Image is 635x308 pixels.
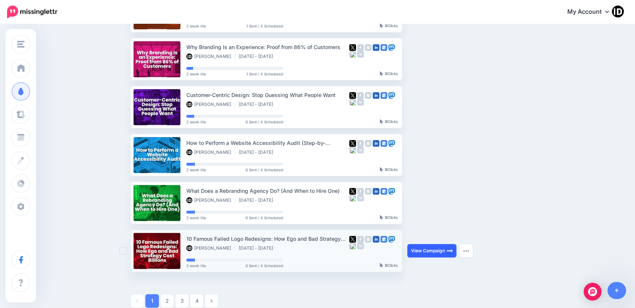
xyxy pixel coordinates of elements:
[380,71,383,76] img: pointer-grey-darker.png
[380,215,398,220] div: Clicks
[380,168,398,172] div: Clicks
[349,188,356,195] img: twitter-square.png
[239,197,277,203] li: [DATE] - [DATE]
[246,120,283,124] span: 0 Sent / 4 Scheduled
[380,72,398,76] div: Clicks
[388,236,395,243] img: mastodon-square.png
[151,298,153,304] strong: 1
[380,120,398,124] div: Clicks
[447,248,453,254] img: arrow-long-right-white.png
[349,236,356,243] img: twitter-square.png
[385,119,388,124] b: 0
[349,99,356,106] img: bluesky-square.png
[186,43,349,51] div: Why Branding Is an Experience: Proof from 86% of Customers
[357,44,364,51] img: facebook-grey-square.png
[246,72,283,76] span: 1 Sent / 4 Scheduled
[388,140,395,147] img: mastodon-square.png
[349,195,356,201] img: bluesky-square.png
[357,236,364,243] img: facebook-grey-square.png
[381,92,387,99] img: google_business-square.png
[239,54,277,59] li: [DATE] - [DATE]
[380,24,398,28] div: Clicks
[365,188,372,195] img: instagram-grey-square.png
[186,245,235,251] li: [PERSON_NAME]
[373,140,379,147] img: linkedin-square.png
[357,188,364,195] img: facebook-grey-square.png
[385,167,388,172] b: 0
[239,101,277,107] li: [DATE] - [DATE]
[380,215,383,220] img: pointer-grey-darker.png
[388,44,395,51] img: mastodon-square.png
[365,236,372,243] img: instagram-grey-square.png
[373,236,379,243] img: linkedin-square.png
[186,216,206,220] span: 2 week lite
[7,6,57,18] img: Missinglettr
[349,243,356,249] img: bluesky-square.png
[380,167,383,172] img: pointer-grey-darker.png
[407,244,456,257] a: View Campaign
[365,92,372,99] img: instagram-grey-square.png
[186,187,349,195] div: What Does a Rebranding Agency Do? (And When to Hire One)
[186,120,206,124] span: 2 week lite
[357,243,364,249] img: medium-grey-square.png
[357,147,364,153] img: medium-grey-square.png
[381,140,387,147] img: google_business-square.png
[381,188,387,195] img: google_business-square.png
[186,139,349,147] div: How to Perform a Website Accessibility Audit (Step-by-[PERSON_NAME])
[246,264,283,268] span: 0 Sent / 4 Scheduled
[380,23,383,28] img: pointer-grey-darker.png
[246,168,283,172] span: 0 Sent / 4 Scheduled
[186,101,235,107] li: [PERSON_NAME]
[357,195,364,201] img: medium-grey-square.png
[388,188,395,195] img: mastodon-square.png
[17,41,25,48] img: menu.png
[186,168,206,172] span: 2 week lite
[186,24,206,28] span: 2 week lite
[190,294,203,308] a: 4
[373,188,379,195] img: linkedin-square.png
[381,236,387,243] img: google_business-square.png
[349,147,356,153] img: bluesky-square.png
[357,140,364,147] img: facebook-grey-square.png
[186,91,349,99] div: Customer-Centric Design: Stop Guessing What People Want
[463,250,469,252] img: dots.png
[349,140,356,147] img: twitter-square.png
[380,119,383,124] img: pointer-grey-darker.png
[560,3,624,21] a: My Account
[175,294,189,308] a: 3
[385,215,388,220] b: 0
[349,92,356,99] img: twitter-square.png
[239,149,277,155] li: [DATE] - [DATE]
[385,71,388,76] b: 0
[246,24,283,28] span: 1 Sent / 4 Scheduled
[365,44,372,51] img: instagram-grey-square.png
[349,51,356,58] img: bluesky-square.png
[186,72,206,76] span: 2 week lite
[349,44,356,51] img: twitter-square.png
[385,263,388,268] b: 0
[381,44,387,51] img: google_business-square.png
[357,51,364,58] img: medium-grey-square.png
[380,263,383,268] img: pointer-grey-darker.png
[385,23,388,28] b: 0
[365,140,372,147] img: instagram-grey-square.png
[186,264,206,268] span: 2 week lite
[357,99,364,106] img: medium-grey-square.png
[373,92,379,99] img: linkedin-square.png
[388,92,395,99] img: mastodon-square.png
[160,294,174,308] a: 2
[186,234,349,243] div: 10 Famous Failed Logo Redesigns: How Ego and Bad Strategy Cost Billions
[239,245,277,251] li: [DATE] - [DATE]
[373,44,379,51] img: linkedin-square.png
[186,54,235,59] li: [PERSON_NAME]
[584,283,602,301] div: Open Intercom Messenger
[357,92,364,99] img: facebook-grey-square.png
[186,149,235,155] li: [PERSON_NAME]
[246,216,283,220] span: 0 Sent / 4 Scheduled
[186,197,235,203] li: [PERSON_NAME]
[380,263,398,268] div: Clicks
